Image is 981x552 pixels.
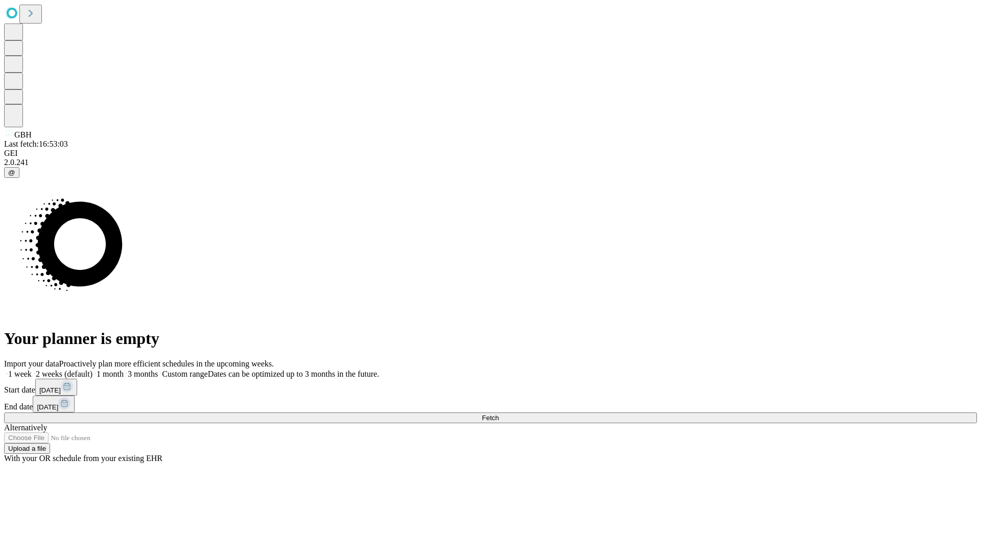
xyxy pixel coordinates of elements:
[128,370,158,378] span: 3 months
[162,370,207,378] span: Custom range
[8,169,15,176] span: @
[4,149,977,158] div: GEI
[59,359,274,368] span: Proactively plan more efficient schedules in the upcoming weeks.
[39,386,61,394] span: [DATE]
[4,379,977,396] div: Start date
[4,329,977,348] h1: Your planner is empty
[208,370,379,378] span: Dates can be optimized up to 3 months in the future.
[482,414,499,422] span: Fetch
[4,412,977,423] button: Fetch
[4,359,59,368] span: Import your data
[4,140,68,148] span: Last fetch: 16:53:03
[4,443,50,454] button: Upload a file
[35,379,77,396] button: [DATE]
[37,403,58,411] span: [DATE]
[4,423,47,432] span: Alternatively
[8,370,32,378] span: 1 week
[97,370,124,378] span: 1 month
[4,454,162,463] span: With your OR schedule from your existing EHR
[36,370,92,378] span: 2 weeks (default)
[4,158,977,167] div: 2.0.241
[14,130,32,139] span: GBH
[4,167,19,178] button: @
[4,396,977,412] div: End date
[33,396,75,412] button: [DATE]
